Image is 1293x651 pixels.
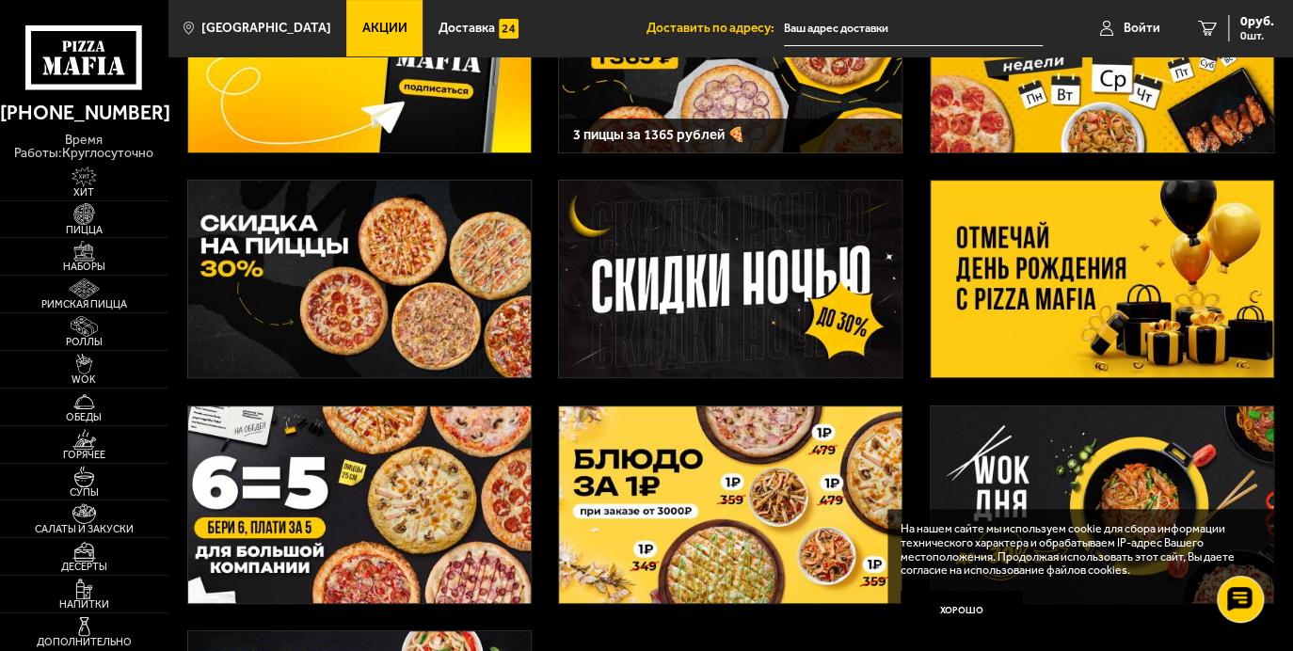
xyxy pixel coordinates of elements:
[439,22,495,35] span: Доставка
[901,522,1251,578] p: На нашем сайте мы используем cookie для сбора информации технического характера и обрабатываем IP...
[1124,22,1160,35] span: Войти
[499,19,519,39] img: 15daf4d41897b9f0e9f617042186c801.svg
[784,11,1043,46] input: Ваш адрес доставки
[201,22,331,35] span: [GEOGRAPHIC_DATA]
[1240,15,1274,28] span: 0 руб.
[362,22,407,35] span: Акции
[573,128,888,142] h3: 3 пиццы за 1365 рублей 🍕
[646,22,784,35] span: Доставить по адресу:
[1240,30,1274,41] span: 0 шт.
[901,591,1022,631] button: Хорошо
